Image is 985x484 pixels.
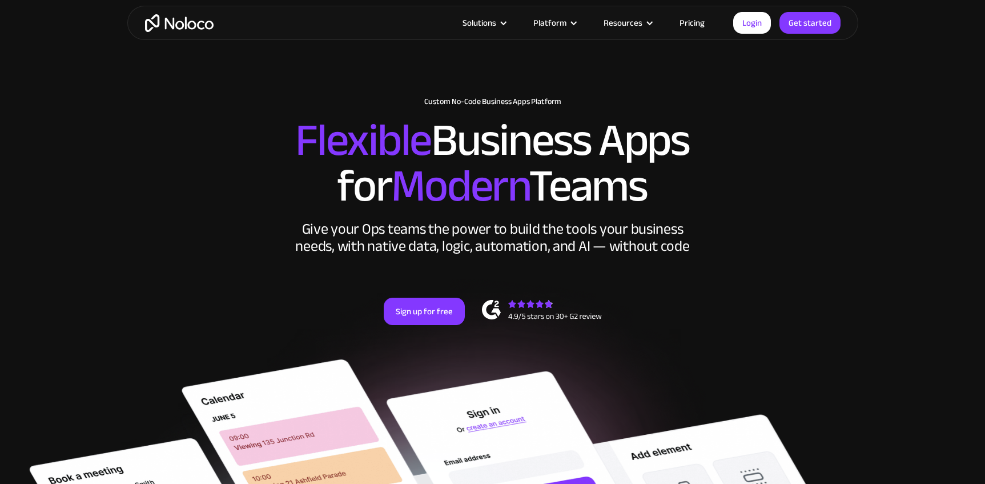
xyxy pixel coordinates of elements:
[733,12,771,34] a: Login
[139,118,847,209] h2: Business Apps for Teams
[665,15,719,30] a: Pricing
[448,15,519,30] div: Solutions
[139,97,847,106] h1: Custom No-Code Business Apps Platform
[145,14,214,32] a: home
[384,298,465,325] a: Sign up for free
[463,15,496,30] div: Solutions
[295,98,431,183] span: Flexible
[519,15,589,30] div: Platform
[391,143,529,229] span: Modern
[589,15,665,30] div: Resources
[293,221,693,255] div: Give your Ops teams the power to build the tools your business needs, with native data, logic, au...
[533,15,566,30] div: Platform
[779,12,841,34] a: Get started
[604,15,642,30] div: Resources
